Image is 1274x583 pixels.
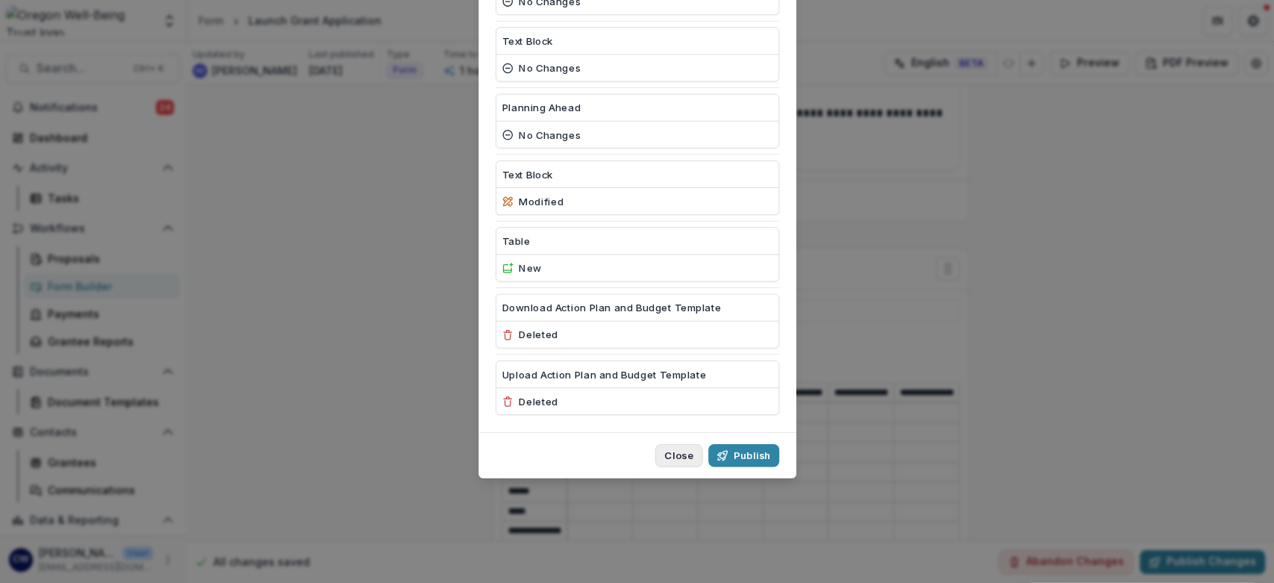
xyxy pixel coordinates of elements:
[519,261,541,275] p: new
[519,60,581,75] p: no changes
[519,327,558,342] p: deleted
[519,127,581,142] p: no changes
[502,34,552,49] p: Text Block
[519,393,558,408] p: deleted
[502,166,552,181] p: Text Block
[502,367,706,381] p: Upload Action Plan and Budget Template
[655,444,702,467] button: Close
[502,300,721,315] p: Download Action Plan and Budget Template
[502,100,580,115] p: Planning Ahead
[519,194,563,209] p: modified
[502,234,530,249] p: Table
[708,444,779,467] button: Publish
